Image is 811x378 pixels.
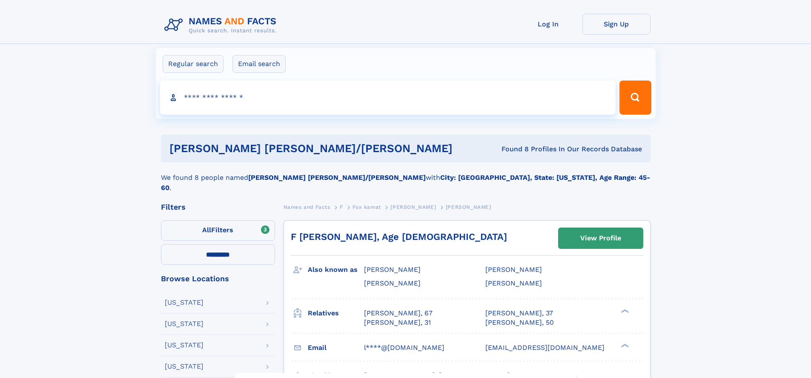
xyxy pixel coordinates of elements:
span: [EMAIL_ADDRESS][DOMAIN_NAME] [485,343,605,352]
div: Found 8 Profiles In Our Records Database [477,144,642,154]
div: Filters [161,203,275,211]
div: [US_STATE] [165,342,203,349]
h3: Relatives [308,306,364,320]
b: City: [GEOGRAPHIC_DATA], State: [US_STATE], Age Range: 45-60 [161,173,650,192]
a: [PERSON_NAME], 50 [485,318,554,327]
input: search input [160,81,616,115]
a: Names and Facts [284,202,330,212]
a: Log In [514,14,582,35]
div: We found 8 people named with . [161,162,651,193]
a: View Profile [559,228,643,248]
a: [PERSON_NAME], 31 [364,318,431,327]
span: F [340,204,343,210]
div: ❯ [619,308,629,314]
a: [PERSON_NAME] [390,202,436,212]
span: [PERSON_NAME] [364,279,421,287]
label: Email search [232,55,286,73]
a: Fox kamat [352,202,381,212]
label: Filters [161,220,275,241]
span: Fox kamat [352,204,381,210]
button: Search Button [619,81,651,115]
span: [PERSON_NAME] [485,279,542,287]
h3: Also known as [308,263,364,277]
span: [PERSON_NAME] [446,204,491,210]
a: Sign Up [582,14,651,35]
a: F [PERSON_NAME], Age [DEMOGRAPHIC_DATA] [291,231,507,242]
div: View Profile [580,228,621,248]
img: Logo Names and Facts [161,14,284,37]
div: [US_STATE] [165,363,203,370]
a: F [340,202,343,212]
label: Regular search [163,55,224,73]
span: [PERSON_NAME] [390,204,436,210]
b: [PERSON_NAME] [PERSON_NAME]/[PERSON_NAME] [248,173,426,182]
div: ❯ [619,343,629,348]
a: [PERSON_NAME], 37 [485,309,553,318]
div: [US_STATE] [165,299,203,306]
span: [PERSON_NAME] [364,265,421,274]
span: All [202,226,211,234]
div: Browse Locations [161,275,275,283]
h3: Email [308,340,364,355]
span: [PERSON_NAME] [485,265,542,274]
h1: [PERSON_NAME] [PERSON_NAME]/[PERSON_NAME] [169,143,477,154]
div: [US_STATE] [165,320,203,327]
a: [PERSON_NAME], 67 [364,309,433,318]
